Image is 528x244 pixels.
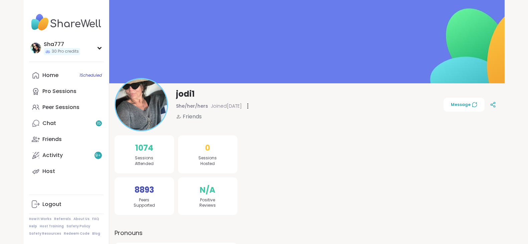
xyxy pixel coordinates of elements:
[444,98,485,112] button: Message
[211,103,242,109] span: Joined [DATE]
[135,184,154,196] span: 8893
[30,43,41,53] img: Sha777
[42,152,63,159] div: Activity
[205,142,210,154] span: 0
[42,168,55,175] div: Host
[42,72,58,79] div: Home
[73,217,90,221] a: About Us
[79,73,102,78] span: 1 Scheduled
[29,196,104,212] a: Logout
[29,115,104,131] a: Chat15
[29,11,104,34] img: ShareWell Nav Logo
[115,228,237,237] label: Pronouns
[29,67,104,83] a: Home1Scheduled
[451,102,477,108] span: Message
[29,163,104,179] a: Host
[135,155,154,167] span: Sessions Attended
[176,103,208,109] span: She/her/hers
[134,197,155,209] span: Peers Supported
[42,136,62,143] div: Friends
[198,155,217,167] span: Sessions Hosted
[54,217,71,221] a: Referrals
[95,153,101,158] span: 9 +
[92,231,100,236] a: Blog
[29,131,104,147] a: Friends
[42,88,76,95] div: Pro Sessions
[135,142,153,154] span: 1074
[29,224,37,229] a: Help
[44,41,80,48] div: Sha777
[40,224,64,229] a: Host Training
[92,217,99,221] a: FAQ
[199,197,216,209] span: Positive Reviews
[183,113,202,121] span: Friends
[29,99,104,115] a: Peer Sessions
[52,49,79,54] span: 30 Pro credits
[116,79,167,130] img: jodi1
[29,83,104,99] a: Pro Sessions
[64,231,90,236] a: Redeem Code
[29,217,51,221] a: How It Works
[29,147,104,163] a: Activity9+
[42,104,79,111] div: Peer Sessions
[97,121,101,126] span: 15
[42,201,61,208] div: Logout
[42,120,56,127] div: Chat
[66,224,90,229] a: Safety Policy
[176,89,195,99] span: jodi1
[200,184,215,196] span: N/A
[29,231,61,236] a: Safety Resources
